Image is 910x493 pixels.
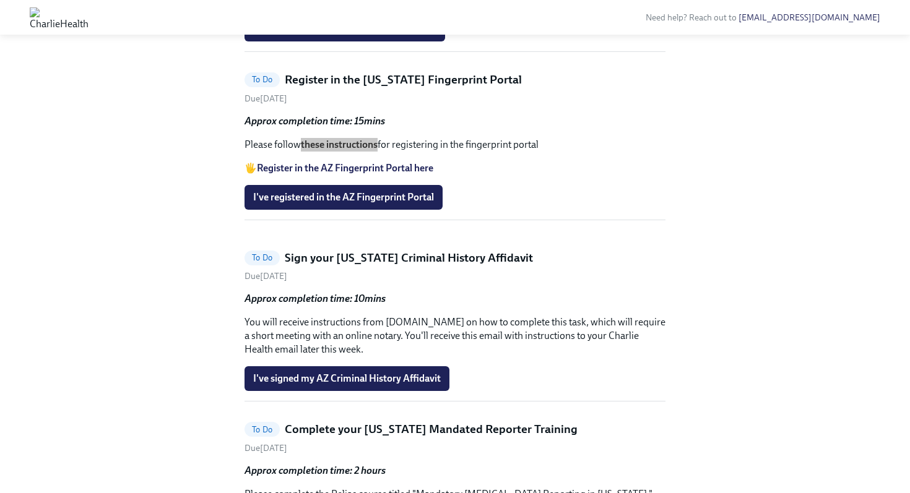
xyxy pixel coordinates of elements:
[739,12,880,23] a: [EMAIL_ADDRESS][DOMAIN_NAME]
[245,421,665,454] a: To DoComplete your [US_STATE] Mandated Reporter TrainingDue[DATE]
[285,421,578,437] h5: Complete your [US_STATE] Mandated Reporter Training
[257,162,433,174] a: Register in the AZ Fingerprint Portal here
[245,72,665,105] a: To DoRegister in the [US_STATE] Fingerprint PortalDue[DATE]
[245,425,280,434] span: To Do
[245,93,287,104] span: Due [DATE]
[245,75,280,84] span: To Do
[245,443,287,453] span: Friday, September 5th 2025, 10:00 am
[245,138,665,152] p: Please follow for registering in the fingerprint portal
[245,293,386,304] strong: Approx completion time: 10mins
[646,12,880,23] span: Need help? Reach out to
[245,271,287,281] span: Friday, September 5th 2025, 10:00 am
[253,372,441,385] span: I've signed my AZ Criminal History Affidavit
[30,7,89,27] img: CharlieHealth
[301,139,378,150] a: these instructions
[245,115,385,127] strong: Approx completion time: 15mins
[245,253,280,262] span: To Do
[245,465,386,476] strong: Approx completion time: 2 hours
[245,185,443,210] button: I've registered in the AZ Fingerprint Portal
[253,191,434,204] span: I've registered in the AZ Fingerprint Portal
[245,161,665,175] p: 🖐️
[285,72,522,88] h5: Register in the [US_STATE] Fingerprint Portal
[285,250,533,266] h5: Sign your [US_STATE] Criminal History Affidavit
[245,315,665,356] p: You will receive instructions from [DOMAIN_NAME] on how to complete this task, which will require...
[245,366,449,391] button: I've signed my AZ Criminal History Affidavit
[245,250,665,283] a: To DoSign your [US_STATE] Criminal History AffidavitDue[DATE]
